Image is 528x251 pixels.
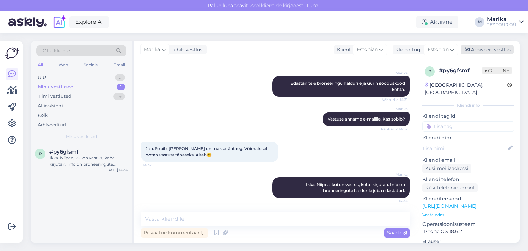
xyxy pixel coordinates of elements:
div: Arhiveeritud [38,122,66,128]
span: Marika [382,71,408,76]
div: All [36,61,44,70]
span: 14:32 [143,163,169,168]
div: Socials [82,61,99,70]
span: Nähtud ✓ 14:31 [382,97,408,102]
div: Küsi meiliaadressi [422,164,471,173]
span: Edastan teie broneeringu haldurile ja uurin sooduskood kohta. [290,81,406,92]
div: M [475,17,484,27]
span: Estonian [428,46,449,53]
span: 14:34 [382,198,408,203]
input: Lisa nimi [423,145,506,152]
span: Estonian [357,46,378,53]
span: Marika [144,46,160,53]
p: Kliendi nimi [422,134,514,142]
div: Privaatne kommentaar [141,228,208,238]
div: Küsi telefoninumbrit [422,183,478,192]
div: Kliendi info [422,102,514,108]
span: Offline [482,67,512,74]
div: 1 [117,84,125,91]
span: Saada [387,230,407,236]
div: Tiimi vestlused [38,93,71,100]
div: Klienditugi [393,46,422,53]
p: Vaata edasi ... [422,212,514,218]
div: Web [57,61,69,70]
p: Operatsioonisüsteem [422,221,514,228]
div: [GEOGRAPHIC_DATA], [GEOGRAPHIC_DATA] [425,82,507,96]
div: Kõik [38,112,48,119]
div: Aktiivne [416,16,458,28]
p: Kliendi tag'id [422,113,514,120]
img: explore-ai [52,15,67,29]
div: Uus [38,74,46,81]
span: #py6gfsmf [49,149,79,155]
div: Arhiveeri vestlus [461,45,514,54]
span: Marika [382,106,408,112]
a: Explore AI [69,16,109,28]
div: Minu vestlused [38,84,74,91]
span: Jah. Sobib. [PERSON_NAME] on maksetähtaeg. Võimalusel ootan vastust tänaseks. Aitäh😊 [146,146,268,157]
div: TEZ TOUR OÜ [487,22,516,28]
div: 14 [113,93,125,100]
div: Ikka. Niipea, kui on vastus, kohe kirjutan. Info on broneeringute haldurile juba edastatud. [49,155,128,167]
a: MarikaTEZ TOUR OÜ [487,17,524,28]
div: 0 [115,74,125,81]
p: Kliendi email [422,157,514,164]
div: Email [112,61,126,70]
span: p [39,151,42,156]
p: iPhone OS 18.6.2 [422,228,514,235]
span: Nähtud ✓ 14:32 [381,127,408,132]
span: Minu vestlused [66,134,97,140]
img: Askly Logo [5,46,19,60]
input: Lisa tag [422,121,514,132]
span: Otsi kliente [43,47,70,54]
p: Kliendi telefon [422,176,514,183]
div: Marika [487,17,516,22]
p: Brauser [422,238,514,245]
div: Klient [334,46,351,53]
span: Luba [305,2,320,9]
div: juhib vestlust [169,46,205,53]
span: Marika [382,172,408,177]
span: Vastuse anname e-mailile. Kas sobib? [328,116,405,122]
span: p [428,69,431,74]
div: [DATE] 14:34 [106,167,128,172]
div: # py6gfsmf [439,66,482,75]
div: AI Assistent [38,103,63,109]
a: [URL][DOMAIN_NAME] [422,203,476,209]
span: Ikka. Niipea, kui on vastus, kohe kirjutan. Info on broneeringute haldurile juba edastatud. [306,182,406,193]
p: Klienditeekond [422,195,514,202]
